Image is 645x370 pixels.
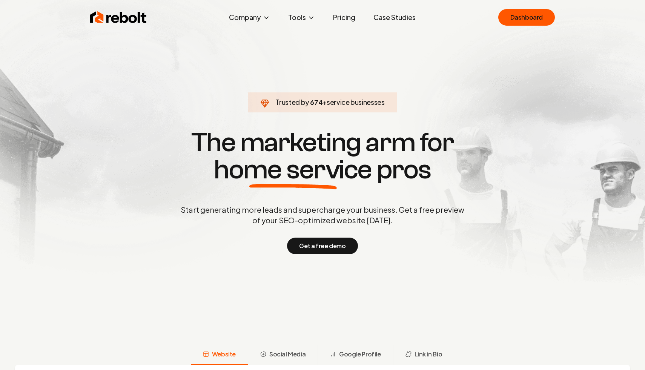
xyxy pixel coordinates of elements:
[223,10,276,25] button: Company
[212,350,236,359] span: Website
[327,98,385,106] span: service businesses
[90,10,147,25] img: Rebolt Logo
[179,204,466,226] p: Start generating more leads and supercharge your business. Get a free preview of your SEO-optimiz...
[327,10,361,25] a: Pricing
[318,345,393,365] button: Google Profile
[287,238,358,254] button: Get a free demo
[310,97,322,107] span: 674
[248,345,318,365] button: Social Media
[141,129,504,183] h1: The marketing arm for pros
[282,10,321,25] button: Tools
[191,345,248,365] button: Website
[339,350,381,359] span: Google Profile
[498,9,555,26] a: Dashboard
[269,350,306,359] span: Social Media
[322,98,327,106] span: +
[214,156,372,183] span: home service
[275,98,309,106] span: Trusted by
[367,10,422,25] a: Case Studies
[393,345,455,365] button: Link in Bio
[415,350,442,359] span: Link in Bio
